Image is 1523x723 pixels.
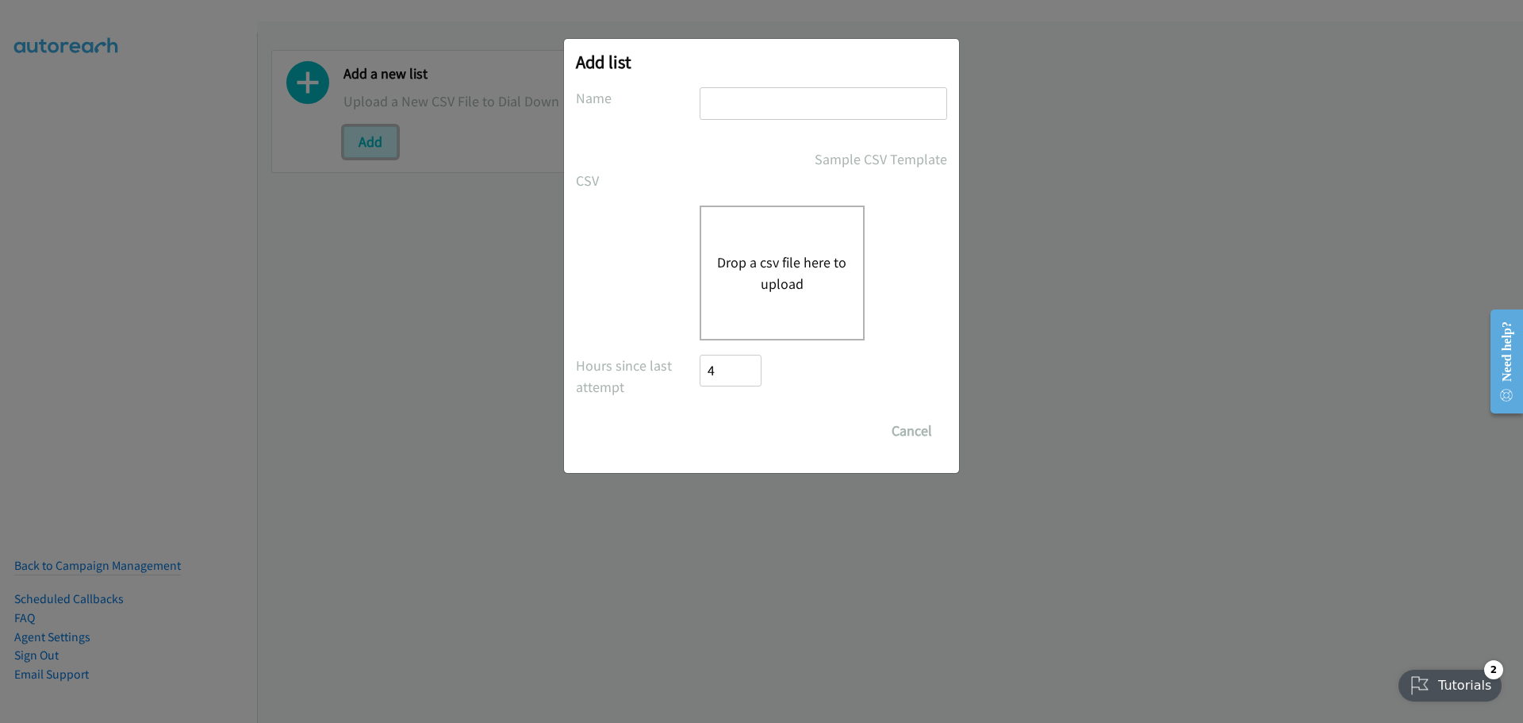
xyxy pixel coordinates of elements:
a: Sample CSV Template [815,148,947,170]
button: Cancel [877,415,947,447]
label: Name [576,87,700,109]
iframe: Checklist [1389,654,1511,711]
h2: Add list [576,51,947,73]
label: Hours since last attempt [576,355,700,398]
iframe: Resource Center [1477,298,1523,425]
button: Drop a csv file here to upload [717,252,847,294]
label: CSV [576,170,700,191]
